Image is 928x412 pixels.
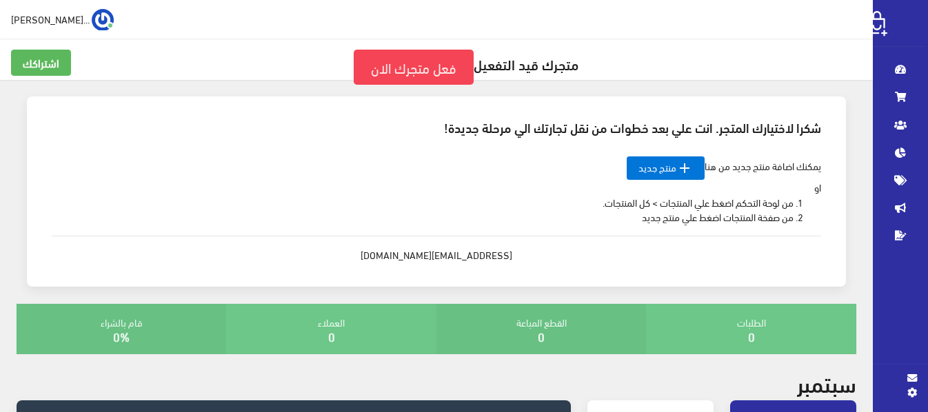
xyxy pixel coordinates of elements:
[646,304,856,355] div: الطلبات
[52,247,821,262] div: [EMAIL_ADDRESS][DOMAIN_NAME]
[538,325,545,347] a: 0
[11,10,90,28] span: ‪[PERSON_NAME]...
[52,209,794,225] li: من صفخة المنتجات اضغط علي منتج جديد
[92,9,114,31] img: ...
[52,121,821,134] h3: شكرا لاختيارك المتجر. انت علي بعد خطوات من نقل تجارتك الي مرحلة جديدة!
[17,304,226,355] div: قام بالشراء
[748,325,755,347] a: 0
[436,304,646,355] div: القطع المباعة
[11,8,114,30] a: ... ‪[PERSON_NAME]...
[328,325,335,347] a: 0
[52,195,794,210] li: من لوحة التحكم اضغط علي المنتجات > كل المنتجات.
[11,50,862,85] h5: متجرك قيد التفعيل
[797,371,856,395] h2: سبتمبر
[41,145,832,274] div: يمكنك اضافة منتج جديد من هنا او
[354,50,474,85] a: فعل متجرك الان
[627,156,704,180] a: منتج جديد
[11,50,71,76] a: اشتراكك
[676,160,693,176] i: 
[113,325,130,347] a: 0%
[226,304,436,355] div: العملاء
